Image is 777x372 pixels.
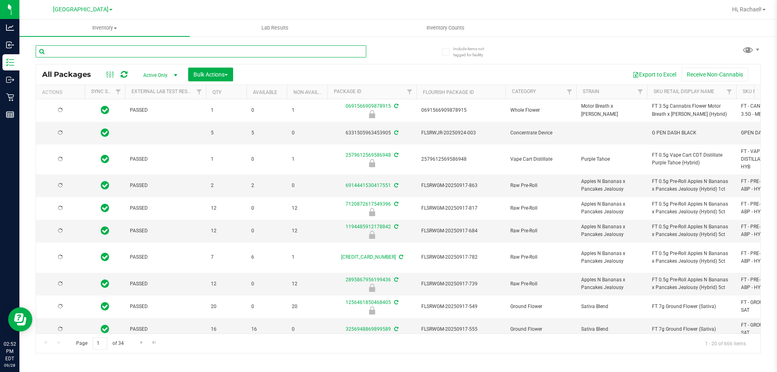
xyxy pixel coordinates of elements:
span: Sync from Compliance System [393,277,398,283]
span: FT 0.5g Pre-Roll Apples N Bananas x Pancakes Jealousy (Hybrid) 5ct [652,276,731,291]
a: SKU Name [743,89,767,94]
span: PASSED [130,280,201,288]
span: 20 [292,303,323,310]
div: Newly Received [326,284,418,292]
span: 0 [251,227,282,235]
a: 2895867956199436 [346,277,391,283]
span: Motor Breath x [PERSON_NAME] [581,102,642,118]
span: In Sync [101,278,109,289]
a: 7120872617549396 [346,201,391,207]
span: G PEN DASH BLACK [652,129,731,137]
span: 0 [251,280,282,288]
span: 0 [292,182,323,189]
button: Receive Non-Cannabis [681,68,748,81]
span: In Sync [101,104,109,116]
p: 02:52 PM EDT [4,340,16,362]
span: Sync from Compliance System [393,183,398,188]
span: 1 [292,253,323,261]
a: Sync Status [91,89,122,94]
button: Bulk Actions [188,68,233,81]
span: Sync from Compliance System [393,300,398,305]
span: FT 0.5g Pre-Roll Apples N Bananas x Pancakes Jealousy (Hybrid) 1ct [652,178,731,193]
span: 0 [251,106,282,114]
input: Search Package ID, Item Name, SKU, Lot or Part Number... [36,45,366,57]
span: 7 [211,253,242,261]
a: [CREDIT_CARD_NUMBER] [341,254,396,260]
span: 12 [292,204,323,212]
a: Package ID [334,89,361,94]
span: Sync from Compliance System [393,130,398,136]
span: PASSED [130,182,201,189]
p: 09/28 [4,362,16,368]
span: Include items not tagged for facility [453,46,494,58]
span: 1 - 20 of 666 items [698,337,752,349]
span: In Sync [101,225,109,236]
span: 2 [251,182,282,189]
a: Sku Retail Display Name [654,89,714,94]
span: Sync from Compliance System [393,224,398,230]
div: Newly Received [326,208,418,216]
a: Go to the next page [136,337,147,348]
span: 12 [292,280,323,288]
a: 0691566909878915 [346,103,391,109]
span: Apples N Bananas x Pancakes Jealousy [581,276,642,291]
span: Concentrate Device [510,129,571,137]
span: Ground Flower [510,303,571,310]
span: 1 [211,106,242,114]
a: External Lab Test Result [132,89,195,94]
span: In Sync [101,153,109,165]
span: 0 [292,129,323,137]
span: In Sync [101,180,109,191]
span: FLSRWGM-20250917-817 [421,204,501,212]
span: Inventory Counts [416,24,476,32]
a: Inventory Counts [360,19,531,36]
a: Filter [723,85,736,99]
span: 0 [251,204,282,212]
span: FT 0.5g Pre-Roll Apples N Bananas x Pancakes Jealousy (Hybrid) 5ct [652,250,731,265]
span: 0691566909878915 [421,106,501,114]
a: Non-Available [293,89,329,95]
a: Go to the last page [149,337,160,348]
a: 2579612569586948 [346,152,391,158]
span: FLSRWGM-20250917-684 [421,227,501,235]
span: 12 [211,204,242,212]
span: Raw Pre-Roll [510,253,571,261]
a: 1194485912178842 [346,224,391,230]
iframe: Resource center [8,307,32,332]
a: Filter [403,85,416,99]
span: FLSRWGM-20250917-863 [421,182,501,189]
span: PASSED [130,204,201,212]
span: Sync from Compliance System [393,152,398,158]
span: FLSRWGM-20250917-739 [421,280,501,288]
span: FLSRWJR-20250924-003 [421,129,501,137]
span: In Sync [101,301,109,312]
span: Sync from Compliance System [393,201,398,207]
a: Qty [212,89,221,95]
a: 3256948869899589 [346,326,391,332]
inline-svg: Inbound [6,41,14,49]
span: Sativa Blend [581,325,642,333]
span: Lab Results [251,24,299,32]
span: In Sync [101,323,109,335]
span: 2 [211,182,242,189]
inline-svg: Analytics [6,23,14,32]
div: Newly Received [326,306,418,315]
span: Vape Cart Distillate [510,155,571,163]
span: FT 0.5g Pre-Roll Apples N Bananas x Pancakes Jealousy (Hybrid) 5ct [652,223,731,238]
span: PASSED [130,155,201,163]
span: 16 [251,325,282,333]
span: Page of 34 [69,337,130,350]
span: 1 [292,155,323,163]
span: 2579612569586948 [421,155,501,163]
a: Inventory [19,19,190,36]
span: 0 [251,303,282,310]
a: Filter [193,85,206,99]
span: All Packages [42,70,99,79]
span: 6 [251,253,282,261]
span: PASSED [130,227,201,235]
div: 6331505963453905 [326,129,418,137]
span: 20 [211,303,242,310]
span: Sync from Compliance System [398,254,403,260]
span: PASSED [130,106,201,114]
a: 6914441530417551 [346,183,391,188]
